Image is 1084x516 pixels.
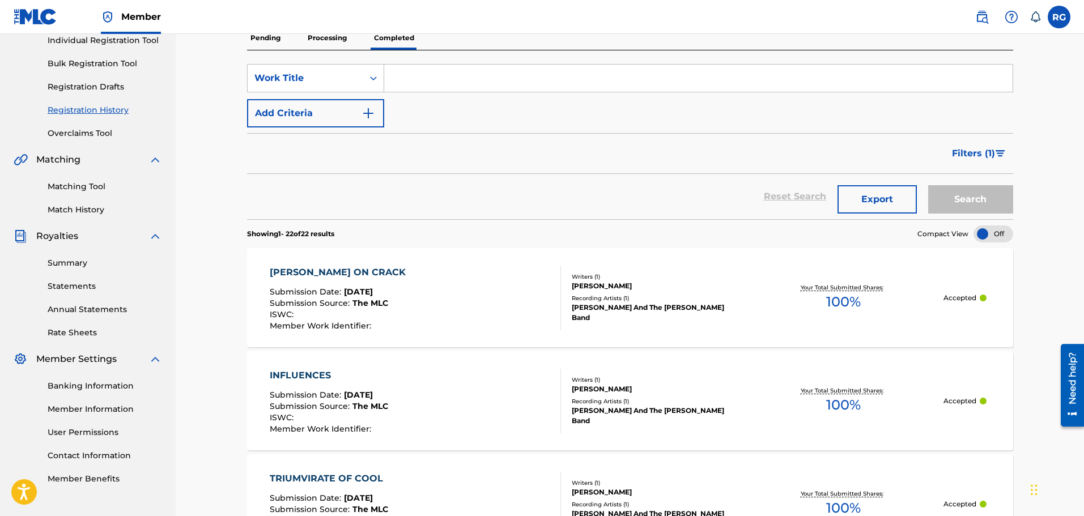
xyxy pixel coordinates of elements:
[48,127,162,139] a: Overclaims Tool
[14,352,27,366] img: Member Settings
[270,309,296,319] span: ISWC :
[801,283,886,292] p: Your Total Submitted Shares:
[101,10,114,24] img: Top Rightsholder
[48,280,162,292] a: Statements
[304,26,350,50] p: Processing
[270,424,374,434] span: Member Work Identifier :
[975,10,989,24] img: search
[48,304,162,315] a: Annual Statements
[270,321,374,331] span: Member Work Identifier :
[36,153,80,167] span: Matching
[352,298,388,308] span: The MLC
[917,229,968,239] span: Compact View
[247,351,1013,450] a: INFLUENCESSubmission Date:[DATE]Submission Source:The MLCISWC:Member Work Identifier:Writers (1)[...
[247,229,334,239] p: Showing 1 - 22 of 22 results
[48,181,162,193] a: Matching Tool
[270,266,411,279] div: [PERSON_NAME] ON CRACK
[36,352,117,366] span: Member Settings
[48,257,162,269] a: Summary
[1000,6,1023,28] div: Help
[801,489,886,498] p: Your Total Submitted Shares:
[572,302,743,323] div: [PERSON_NAME] And The [PERSON_NAME] Band
[14,229,27,243] img: Royalties
[270,412,296,423] span: ISWC :
[270,298,352,308] span: Submission Source :
[572,281,743,291] div: [PERSON_NAME]
[270,472,389,485] div: TRIUMVIRATE OF COOL
[971,6,993,28] a: Public Search
[344,493,373,503] span: [DATE]
[1031,473,1038,507] div: Drag
[247,64,1013,219] form: Search Form
[14,153,28,167] img: Matching
[148,352,162,366] img: expand
[1005,10,1018,24] img: help
[572,376,743,384] div: Writers ( 1 )
[48,327,162,339] a: Rate Sheets
[996,150,1005,157] img: filter
[943,396,976,406] p: Accepted
[48,403,162,415] a: Member Information
[270,401,352,411] span: Submission Source :
[48,380,162,392] a: Banking Information
[48,427,162,438] a: User Permissions
[48,204,162,216] a: Match History
[952,147,995,160] span: Filters ( 1 )
[943,293,976,303] p: Accepted
[801,386,886,395] p: Your Total Submitted Shares:
[344,390,373,400] span: [DATE]
[344,287,373,297] span: [DATE]
[1030,11,1041,23] div: Notifications
[362,106,375,120] img: 9d2ae6d4665cec9f34b9.svg
[572,500,743,509] div: Recording Artists ( 1 )
[48,450,162,462] a: Contact Information
[270,493,344,503] span: Submission Date :
[943,499,976,509] p: Accepted
[48,81,162,93] a: Registration Drafts
[572,406,743,426] div: [PERSON_NAME] And The [PERSON_NAME] Band
[36,229,78,243] span: Royalties
[148,153,162,167] img: expand
[48,473,162,485] a: Member Benefits
[247,248,1013,347] a: [PERSON_NAME] ON CRACKSubmission Date:[DATE]Submission Source:The MLCISWC:Member Work Identifier:...
[572,272,743,281] div: Writers ( 1 )
[270,287,344,297] span: Submission Date :
[270,390,344,400] span: Submission Date :
[826,395,861,415] span: 100 %
[254,71,356,85] div: Work Title
[1048,6,1070,28] div: User Menu
[572,294,743,302] div: Recording Artists ( 1 )
[371,26,418,50] p: Completed
[838,185,917,214] button: Export
[270,369,388,382] div: INFLUENCES
[945,139,1013,168] button: Filters (1)
[247,26,284,50] p: Pending
[572,384,743,394] div: [PERSON_NAME]
[826,292,861,312] span: 100 %
[48,104,162,116] a: Registration History
[14,8,57,25] img: MLC Logo
[1052,339,1084,430] iframe: Resource Center
[572,487,743,497] div: [PERSON_NAME]
[270,504,352,514] span: Submission Source :
[48,58,162,70] a: Bulk Registration Tool
[1027,462,1084,516] iframe: Chat Widget
[572,397,743,406] div: Recording Artists ( 1 )
[247,99,384,127] button: Add Criteria
[572,479,743,487] div: Writers ( 1 )
[352,504,388,514] span: The MLC
[148,229,162,243] img: expand
[121,10,161,23] span: Member
[48,35,162,46] a: Individual Registration Tool
[352,401,388,411] span: The MLC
